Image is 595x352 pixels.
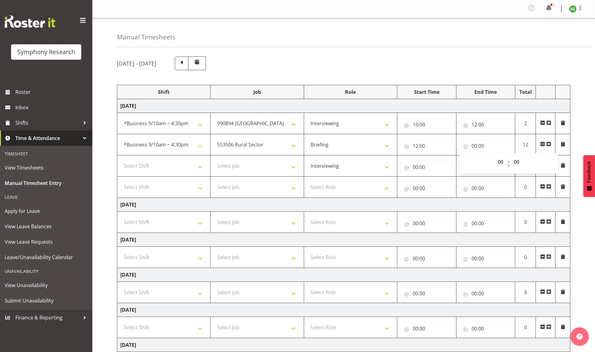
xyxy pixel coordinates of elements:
a: Manual Timesheet Entry [2,175,91,191]
td: 0 [515,247,536,268]
span: Apply for Leave [5,206,88,216]
span: View Unavailability [5,281,88,290]
input: Click to select... [400,252,453,265]
div: Shift [120,88,207,96]
h4: Manual Timesheets [117,34,175,41]
span: Time & Attendance [15,134,80,143]
td: [DATE] [117,233,570,247]
div: Timesheet [2,147,91,160]
input: Click to select... [460,322,512,335]
span: : [508,156,510,171]
a: Apply for Leave [2,203,91,219]
input: Click to select... [460,217,512,230]
td: [DATE] [117,303,570,317]
input: Click to select... [460,252,512,265]
span: View Leave Balances [5,222,88,231]
span: Submit Unavailability [5,296,88,305]
img: help-xxl-2.png [577,334,583,340]
input: Click to select... [460,287,512,300]
td: [DATE] [117,99,570,113]
div: Leave [2,191,91,203]
img: ange-steiger11422.jpg [569,5,577,13]
div: Role [307,88,394,96]
span: View Timesheets [5,163,88,172]
td: [DATE] [117,198,570,212]
h5: [DATE] - [DATE] [117,60,156,67]
img: Rosterit website logo [5,15,55,28]
a: Leave/Unavailability Calendar [2,250,91,265]
input: Click to select... [460,140,512,152]
input: Click to select... [400,217,453,230]
span: Feedback [586,161,592,183]
input: Click to select... [400,322,453,335]
div: Job [214,88,300,96]
td: [DATE] [117,268,570,282]
span: View Leave Requests [5,237,88,246]
td: 12 [515,134,536,155]
td: 0 [515,212,536,233]
td: 0 [515,317,536,338]
td: 0 [515,177,536,198]
span: Finance & Reporting [15,313,80,322]
input: Click to select... [460,182,512,194]
a: View Timesheets [2,160,91,175]
td: 0 [515,282,536,303]
button: Feedback - Show survey [583,155,595,197]
input: Click to select... [400,287,453,300]
input: Click to select... [460,118,512,131]
div: Start Time [400,88,453,96]
span: Shifts [15,118,80,127]
input: Click to select... [400,161,453,173]
span: Inbox [15,103,89,112]
div: End Time [460,88,512,96]
a: View Leave Requests [2,234,91,250]
input: Click to select... [400,140,453,152]
a: Submit Unavailability [2,293,91,308]
div: Symphony Research [17,47,75,57]
input: Click to select... [400,118,453,131]
span: Manual Timesheet Entry [5,178,88,188]
input: Click to select... [400,182,453,194]
a: View Leave Balances [2,219,91,234]
td: 2 [515,113,536,134]
a: View Unavailability [2,278,91,293]
div: Total [518,88,533,96]
div: Unavailability [2,265,91,278]
span: Leave/Unavailability Calendar [5,253,88,262]
span: Roster [15,87,89,97]
td: [DATE] [117,338,570,352]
